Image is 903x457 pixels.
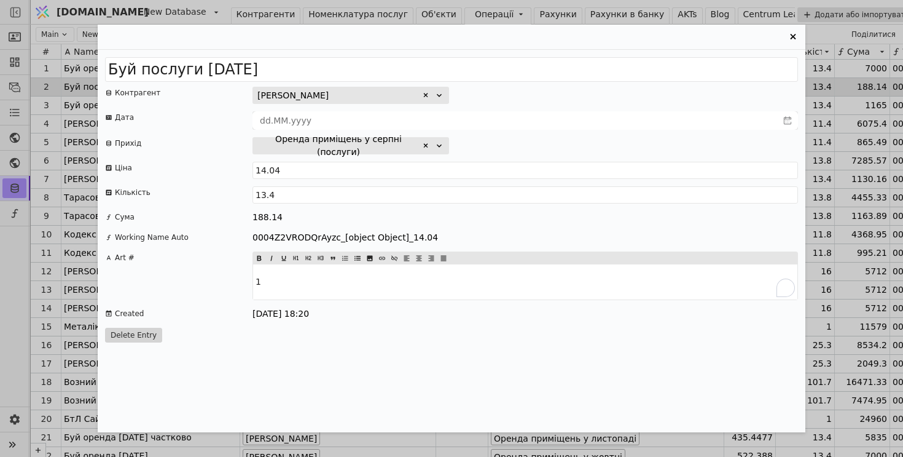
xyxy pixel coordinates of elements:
div: Entry Card [98,25,805,432]
span: 1 [256,277,261,287]
input: dd.MM.yyyy [253,112,778,129]
div: Прихід [115,137,141,149]
div: [PERSON_NAME] [257,89,329,102]
button: Delete Entry [105,328,162,343]
div: Контрагент [115,87,160,99]
div: To enrich screen reader interactions, please activate Accessibility in Grammarly extension settings [253,264,797,300]
div: 0004Z2VRODQrAyzc_[object Object]_14.04 [252,231,438,244]
div: Оренда приміщень у серпні (послуги) [257,133,420,159]
div: Кількість [115,186,150,199]
svg: calender simple [783,116,792,125]
div: 188.14 [252,211,283,224]
div: Ціна [115,162,132,174]
div: Дата [115,111,134,124]
div: [DATE] 18:20 [252,308,309,320]
div: Сума [115,211,135,223]
div: Working Name Auto [115,231,189,244]
div: Art # [115,252,135,264]
div: Created [115,308,144,320]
